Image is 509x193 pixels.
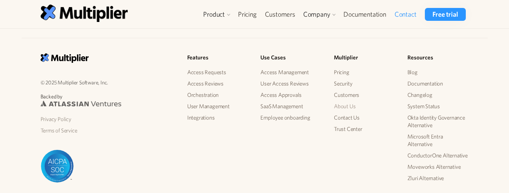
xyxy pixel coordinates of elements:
div: Company [303,10,330,19]
a: Orchestration [187,89,249,101]
h5: Features [187,53,249,62]
a: User Access Reviews [260,78,322,89]
a: Microsoft Entra Alternative [407,131,469,150]
a: Customers [261,8,299,21]
h5: Use Cases [260,53,322,62]
a: Access Requests [187,67,249,78]
a: Documentation [339,8,390,21]
a: Free trial [425,8,465,21]
a: Pricing [234,8,261,21]
a: Contact [390,8,421,21]
div: Product [199,8,234,21]
a: Terms of Service [41,125,175,136]
a: Zluri Alternative [407,173,469,184]
a: Okta Identity Governance Alternative [407,112,469,131]
a: Pricing [334,67,395,78]
a: Access Approvals [260,89,322,101]
p: © 2025 Multiplier Software, Inc. [41,78,175,87]
a: Security [334,78,395,89]
a: Blog [407,67,469,78]
a: Employee onboarding [260,112,322,123]
a: SaaS Management [260,101,322,112]
a: System Status [407,101,469,112]
a: Trust Center [334,123,395,135]
a: Access Reviews [187,78,249,89]
div: Company [299,8,340,21]
a: Moveworks Alternative [407,161,469,173]
a: Changelog [407,89,469,101]
div: Product [203,10,225,19]
a: User Management [187,101,249,112]
a: ConductorOne Alternative [407,150,469,161]
a: Customers [334,89,395,101]
a: Privacy Policy [41,114,175,125]
a: Integrations [187,112,249,123]
a: About Us [334,101,395,112]
h5: Resources [407,53,469,62]
p: Backed by [41,93,175,101]
a: Access Management [260,67,322,78]
h5: Multiplier [334,53,395,62]
a: Contact Us [334,112,395,123]
a: Documentation [407,78,469,89]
